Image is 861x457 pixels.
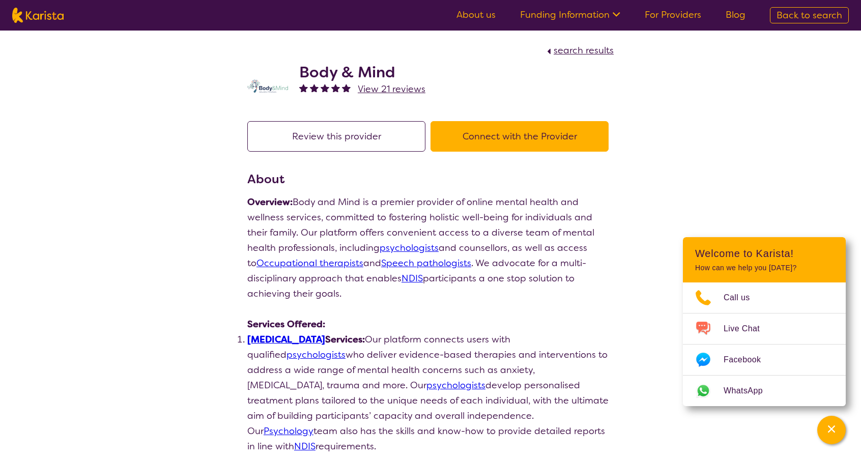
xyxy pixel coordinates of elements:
a: Blog [726,9,745,21]
button: Connect with the Provider [430,121,609,152]
strong: Overview: [247,196,293,208]
h3: About [247,170,614,188]
li: Our platform connects users with qualified who deliver evidence-based therapies and interventions... [247,332,614,454]
a: Connect with the Provider [430,130,614,142]
a: Funding Information [520,9,620,21]
div: Channel Menu [683,237,846,406]
h2: Welcome to Karista! [695,247,834,260]
a: psychologists [426,379,485,391]
a: psychologists [380,242,439,254]
a: Web link opens in a new tab. [683,376,846,406]
strong: Services Offered: [247,318,325,330]
span: WhatsApp [724,383,775,398]
strong: Services: [247,333,365,346]
a: View 21 reviews [358,81,425,97]
span: Call us [724,290,762,305]
ul: Choose channel [683,282,846,406]
a: For Providers [645,9,701,21]
img: fullstar [321,83,329,92]
span: Back to search [777,9,842,21]
p: How can we help you [DATE]? [695,264,834,272]
button: Review this provider [247,121,425,152]
img: fullstar [342,83,351,92]
a: search results [544,44,614,56]
span: Facebook [724,352,773,367]
p: Body and Mind is a premier provider of online mental health and wellness services, committed to f... [247,194,614,301]
a: Occupational therapists [256,257,363,269]
a: Back to search [770,7,849,23]
button: Channel Menu [817,416,846,444]
img: Karista logo [12,8,64,23]
a: psychologists [286,349,346,361]
span: View 21 reviews [358,83,425,95]
a: [MEDICAL_DATA] [247,333,325,346]
a: Speech pathologists [381,257,471,269]
a: Psychology [264,425,313,437]
h2: Body & Mind [299,63,425,81]
img: fullstar [299,83,308,92]
img: fullstar [310,83,319,92]
img: fullstar [331,83,340,92]
a: Review this provider [247,130,430,142]
span: search results [554,44,614,56]
span: Live Chat [724,321,772,336]
a: NDIS [401,272,423,284]
a: NDIS [294,440,315,452]
img: qmpolprhjdhzpcuekzqg.svg [247,79,288,93]
a: About us [456,9,496,21]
